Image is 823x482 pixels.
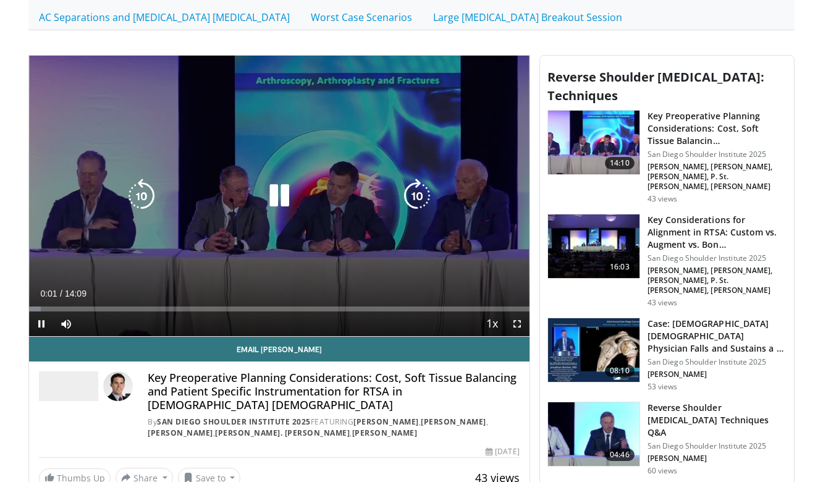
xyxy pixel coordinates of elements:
[548,318,639,383] img: fa0cefe3-80e9-4af2-bce4-4d4f4f5918d3.150x105_q85_crop-smart_upscale.jpg
[648,266,787,295] p: [PERSON_NAME], [PERSON_NAME], [PERSON_NAME], P. St. [PERSON_NAME], [PERSON_NAME]
[148,416,520,439] div: By FEATURING , , , ,
[648,402,787,439] h3: Reverse Shoulder [MEDICAL_DATA] Techniques Q&A
[29,56,530,337] video-js: Video Player
[148,428,213,438] a: [PERSON_NAME]
[40,289,57,298] span: 0:01
[148,371,520,412] h4: Key Preoperative Planning Considerations: Cost, Soft Tissue Balancing and Patient Specific Instru...
[648,214,787,251] h3: Key Considerations for Alignment in RTSA: Custom vs. Augment vs. Bon…
[605,157,635,169] span: 14:10
[548,402,639,467] img: c1e7b471-88d9-4c0e-a5c3-7fa67dca6c5b.150x105_q85_crop-smart_upscale.jpg
[486,446,519,457] div: [DATE]
[648,454,787,463] p: [PERSON_NAME]
[648,370,787,379] p: [PERSON_NAME]
[103,371,133,401] img: Avatar
[352,428,418,438] a: [PERSON_NAME]
[605,449,635,461] span: 04:46
[29,307,530,311] div: Progress Bar
[605,365,635,377] span: 08:10
[505,311,530,336] button: Fullscreen
[547,110,787,204] a: 14:10 Key Preoperative Planning Considerations: Cost, Soft Tissue Balancin… San Diego Shoulder In...
[421,416,486,427] a: [PERSON_NAME]
[648,382,678,392] p: 53 views
[605,261,635,273] span: 16:03
[157,416,311,427] a: San Diego Shoulder Institute 2025
[29,311,54,336] button: Pause
[300,4,423,30] a: Worst Case Scenarios
[60,289,62,298] span: /
[547,69,764,104] span: Reverse Shoulder [MEDICAL_DATA]: Techniques
[648,162,787,192] p: [PERSON_NAME], [PERSON_NAME], [PERSON_NAME], P. St. [PERSON_NAME], [PERSON_NAME]
[353,416,419,427] a: [PERSON_NAME]
[547,318,787,392] a: 08:10 Case: [DEMOGRAPHIC_DATA] [DEMOGRAPHIC_DATA] Physician Falls and Sustains a 3-Part Surgi… Sa...
[54,311,78,336] button: Mute
[648,318,787,355] h3: Case: [DEMOGRAPHIC_DATA] [DEMOGRAPHIC_DATA] Physician Falls and Sustains a 3-Part Surgi…
[648,298,678,308] p: 43 views
[648,194,678,204] p: 43 views
[29,337,530,361] a: Email [PERSON_NAME]
[648,253,787,263] p: San Diego Shoulder Institute 2025
[480,311,505,336] button: Playback Rate
[65,289,87,298] span: 14:09
[648,357,787,367] p: San Diego Shoulder Institute 2025
[648,466,678,476] p: 60 views
[648,441,787,451] p: San Diego Shoulder Institute 2025
[547,214,787,308] a: 16:03 Key Considerations for Alignment in RTSA: Custom vs. Augment vs. Bon… San Diego Shoulder In...
[215,428,350,438] a: [PERSON_NAME]. [PERSON_NAME]
[423,4,633,30] a: Large [MEDICAL_DATA] Breakout Session
[547,402,787,476] a: 04:46 Reverse Shoulder [MEDICAL_DATA] Techniques Q&A San Diego Shoulder Institute 2025 [PERSON_NA...
[648,150,787,159] p: San Diego Shoulder Institute 2025
[28,4,300,30] a: AC Separations and [MEDICAL_DATA] [MEDICAL_DATA]
[648,110,787,147] h3: Key Preoperative Planning Considerations: Cost, Soft Tissue Balancin…
[39,371,98,401] img: San Diego Shoulder Institute 2025
[548,214,639,279] img: 5df45364-e4a4-4fc8-8727-b11fb78b4c46.150x105_q85_crop-smart_upscale.jpg
[548,111,639,175] img: aef9a6ab-9694-4d34-85ba-ec28fea20305.150x105_q85_crop-smart_upscale.jpg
